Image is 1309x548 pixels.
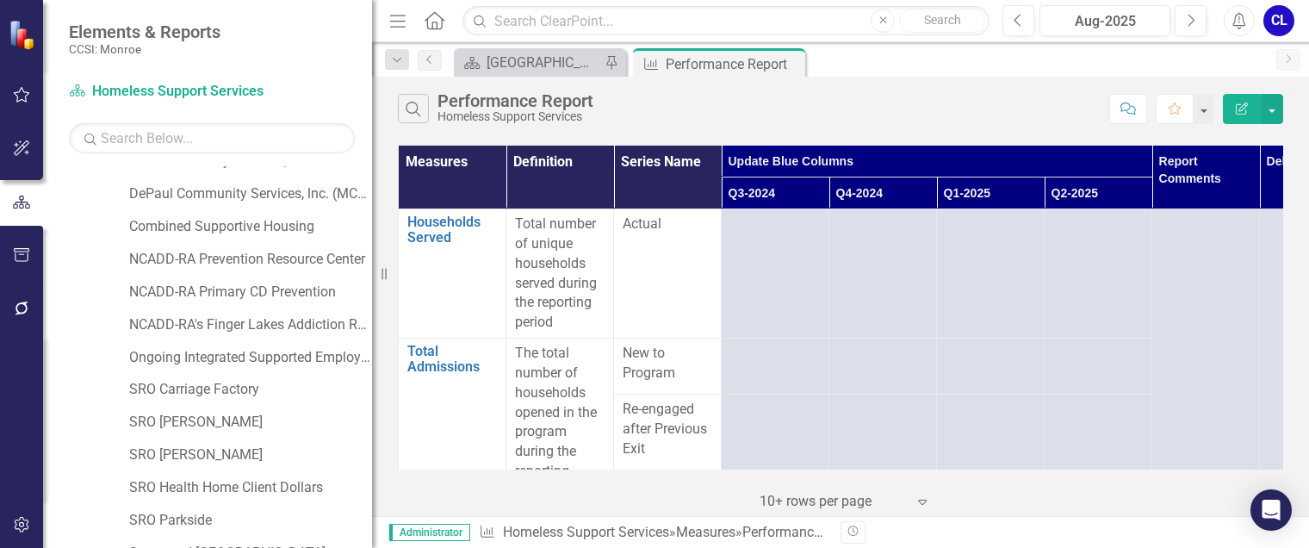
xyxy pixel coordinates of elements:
td: Double-Click to Edit [614,209,722,339]
small: CCSI: Monroe [69,42,220,56]
td: Double-Click to Edit [722,339,829,395]
span: New to Program [623,344,712,383]
td: Double-Click to Edit [722,394,829,471]
td: Double-Click to Edit Right Click for Context Menu [399,339,506,508]
a: NCADD-RA Prevention Resource Center [129,250,372,270]
button: CL [1263,5,1294,36]
a: Ongoing Integrated Supported Employment (OISE) services [129,348,372,368]
input: Search ClearPoint... [462,6,990,36]
a: SRO Health Home Client Dollars [129,478,372,498]
span: Search [924,13,961,27]
td: Double-Click to Edit [937,209,1045,339]
a: Homeless Support Services [503,524,669,540]
td: Double-Click to Edit [722,209,829,339]
span: Administrator [389,524,470,541]
button: Aug-2025 [1039,5,1170,36]
td: Double-Click to Edit [937,394,1045,471]
a: NCADD-RA's Finger Lakes Addiction Resource Center [129,315,372,335]
td: Double-Click to Edit [829,339,937,395]
div: [GEOGRAPHIC_DATA] [487,52,600,73]
a: Total Admissions [407,344,497,374]
a: NCADD-RA Primary CD Prevention [129,283,372,302]
p: Total number of unique households served during the reporting period [515,215,605,333]
td: Double-Click to Edit [937,339,1045,395]
td: Double-Click to Edit [506,209,614,339]
a: Homeless Support Services [69,82,284,102]
a: DePaul Community Services, lnc. (MCOMH Internal) [129,184,372,204]
div: » » [479,523,830,543]
div: Performance Report [742,524,864,540]
input: Search Below... [69,123,355,153]
td: Double-Click to Edit Right Click for Context Menu [399,209,506,339]
span: Re-engaged after Previous Exit [623,400,712,459]
div: Performance Report [437,91,593,110]
td: Double-Click to Edit [614,394,722,471]
td: Double-Click to Edit [829,209,937,339]
td: Double-Click to Edit [829,394,937,471]
td: Double-Click to Edit [1045,394,1152,471]
div: Performance Report [666,53,801,75]
a: Households Served [407,215,497,245]
div: Open Intercom Messenger [1250,489,1292,531]
span: Elements & Reports [69,22,220,42]
a: [GEOGRAPHIC_DATA] [458,52,600,73]
a: SRO Carriage Factory [129,380,372,400]
img: ClearPoint Strategy [9,20,39,50]
span: Actual [623,215,712,234]
button: Search [899,9,985,33]
a: SRO Parkside [129,511,372,531]
a: Combined Supportive Housing [129,217,372,237]
td: Double-Click to Edit [1045,339,1152,395]
td: Double-Click to Edit [614,339,722,395]
td: Double-Click to Edit [506,339,614,508]
a: SRO [PERSON_NAME] [129,445,372,465]
a: Measures [676,524,735,540]
div: Homeless Support Services [437,110,593,123]
a: SRO [PERSON_NAME] [129,413,372,433]
td: Double-Click to Edit [1045,209,1152,339]
p: The total number of households opened in the program during the reporting period [515,344,605,501]
div: Aug-2025 [1045,11,1164,32]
